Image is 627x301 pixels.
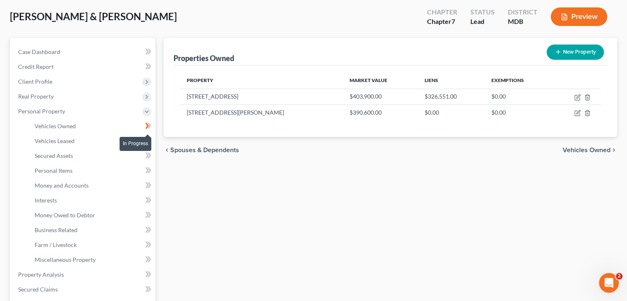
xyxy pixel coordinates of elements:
[485,89,552,104] td: $0.00
[18,48,60,55] span: Case Dashboard
[427,17,457,26] div: Chapter
[35,256,96,263] span: Miscellaneous Property
[35,122,76,129] span: Vehicles Owned
[563,147,611,153] span: Vehicles Owned
[18,271,64,278] span: Property Analysis
[18,93,54,100] span: Real Property
[12,59,155,74] a: Credit Report
[28,238,155,252] a: Farm / Livestock
[35,241,77,248] span: Farm / Livestock
[28,134,155,148] a: Vehicles Leased
[28,252,155,267] a: Miscellaneous Property
[164,147,170,153] i: chevron_left
[35,152,73,159] span: Secured Assets
[180,72,343,89] th: Property
[343,89,418,104] td: $403,900.00
[28,193,155,208] a: Interests
[18,286,58,293] span: Secured Claims
[563,147,617,153] button: Vehicles Owned chevron_right
[12,267,155,282] a: Property Analysis
[427,7,457,17] div: Chapter
[616,273,622,280] span: 2
[35,167,73,174] span: Personal Items
[418,89,485,104] td: $326,551.00
[547,45,604,60] button: New Property
[35,137,75,144] span: Vehicles Leased
[10,10,177,22] span: [PERSON_NAME] & [PERSON_NAME]
[12,282,155,297] a: Secured Claims
[470,7,495,17] div: Status
[12,45,155,59] a: Case Dashboard
[18,78,52,85] span: Client Profile
[343,72,418,89] th: Market Value
[470,17,495,26] div: Lead
[174,53,234,63] div: Properties Owned
[28,148,155,163] a: Secured Assets
[35,212,95,219] span: Money Owed to Debtor
[599,273,619,293] iframe: Intercom live chat
[418,72,485,89] th: Liens
[451,17,455,25] span: 7
[35,197,57,204] span: Interests
[28,119,155,134] a: Vehicles Owned
[35,182,89,189] span: Money and Accounts
[18,108,65,115] span: Personal Property
[180,105,343,120] td: [STREET_ADDRESS][PERSON_NAME]
[120,137,151,150] div: In Progress
[28,163,155,178] a: Personal Items
[508,7,538,17] div: District
[28,178,155,193] a: Money and Accounts
[35,226,77,233] span: Business Related
[418,105,485,120] td: $0.00
[28,208,155,223] a: Money Owed to Debtor
[180,89,343,104] td: [STREET_ADDRESS]
[343,105,418,120] td: $390,600.00
[551,7,607,26] button: Preview
[508,17,538,26] div: MDB
[611,147,617,153] i: chevron_right
[170,147,239,153] span: Spouses & Dependents
[18,63,54,70] span: Credit Report
[485,72,552,89] th: Exemptions
[28,223,155,238] a: Business Related
[164,147,239,153] button: chevron_left Spouses & Dependents
[485,105,552,120] td: $0.00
